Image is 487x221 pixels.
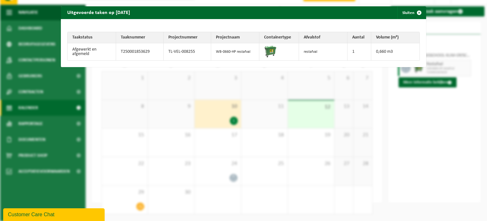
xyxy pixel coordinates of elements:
[211,43,260,60] td: WB-0660-HP restafval
[68,43,116,60] td: Afgewerkt en afgemeld
[211,32,260,43] th: Projectnaam
[347,32,371,43] th: Aantal
[299,43,347,60] td: restafval
[299,32,347,43] th: Afvalstof
[397,6,425,19] button: Sluiten
[116,32,164,43] th: Taaknummer
[347,43,371,60] td: 1
[3,207,106,221] iframe: chat widget
[116,43,164,60] td: T250001853629
[259,32,299,43] th: Containertype
[264,45,277,58] img: WB-0660-HPE-GN-01
[61,6,136,18] h2: Uitgevoerde taken op [DATE]
[371,43,420,60] td: 0,660 m3
[164,32,211,43] th: Projectnummer
[164,43,211,60] td: TL-VEL-008255
[68,32,116,43] th: Taakstatus
[371,32,420,43] th: Volume (m³)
